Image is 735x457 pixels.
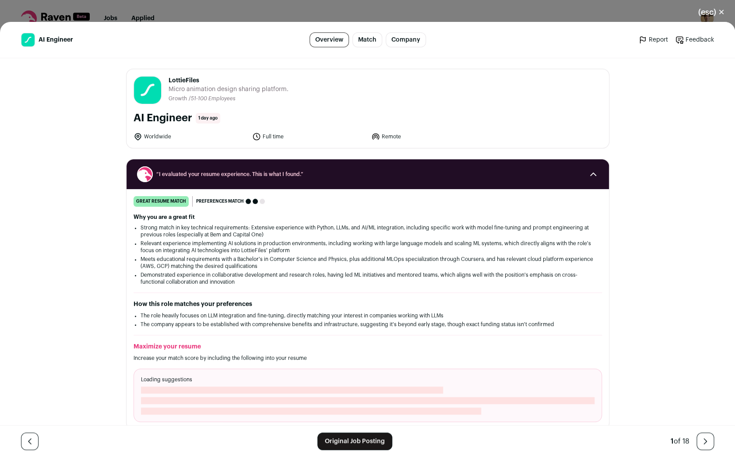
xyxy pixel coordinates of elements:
li: Remote [371,132,485,141]
a: Match [352,32,382,47]
a: Overview [309,32,349,47]
li: Worldwide [134,132,247,141]
span: AI Engineer [39,35,73,44]
p: Increase your match score by including the following into your resume [134,355,602,362]
img: 76b6fcb85380859e65b613a9a37d07bb264b6b2258e689c4872a34acfafea211.jpg [21,33,35,46]
span: 51-100 Employees [191,96,236,101]
img: 76b6fcb85380859e65b613a9a37d07bb264b6b2258e689c4872a34acfafea211.jpg [134,77,161,104]
div: great resume match [134,196,189,207]
span: 1 [671,438,674,445]
span: Preferences match [196,197,244,206]
a: Feedback [675,35,714,44]
span: Micro animation design sharing platform. [169,85,288,94]
h2: Why you are a great fit [134,214,602,221]
li: Strong match in key technical requirements: Extensive experience with Python, LLMs, and AI/ML int... [141,224,595,238]
li: Demonstrated experience in collaborative development and research roles, having led ML initiative... [141,271,595,285]
h2: Maximize your resume [134,342,602,351]
a: Original Job Posting [317,432,392,450]
li: / [189,95,236,102]
div: of 18 [671,436,689,446]
h1: AI Engineer [134,111,192,125]
li: Full time [252,132,366,141]
h2: How this role matches your preferences [134,300,602,309]
li: The role heavily focuses on LLM integration and fine-tuning, directly matching your interest in c... [141,312,595,319]
span: “I evaluated your resume experience. This is what I found.” [156,171,579,178]
li: Relevant experience implementing AI solutions in production environments, including working with ... [141,240,595,254]
button: Close modal [688,3,735,22]
a: Report [638,35,668,44]
span: LottieFiles [169,76,288,85]
div: Loading suggestions [134,369,602,422]
li: Meets educational requirements with a Bachelor's in Computer Science and Physics, plus additional... [141,256,595,270]
li: The company appears to be established with comprehensive benefits and infrastructure, suggesting ... [141,321,595,328]
a: Company [386,32,426,47]
span: 1 day ago [196,113,220,123]
li: Growth [169,95,189,102]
